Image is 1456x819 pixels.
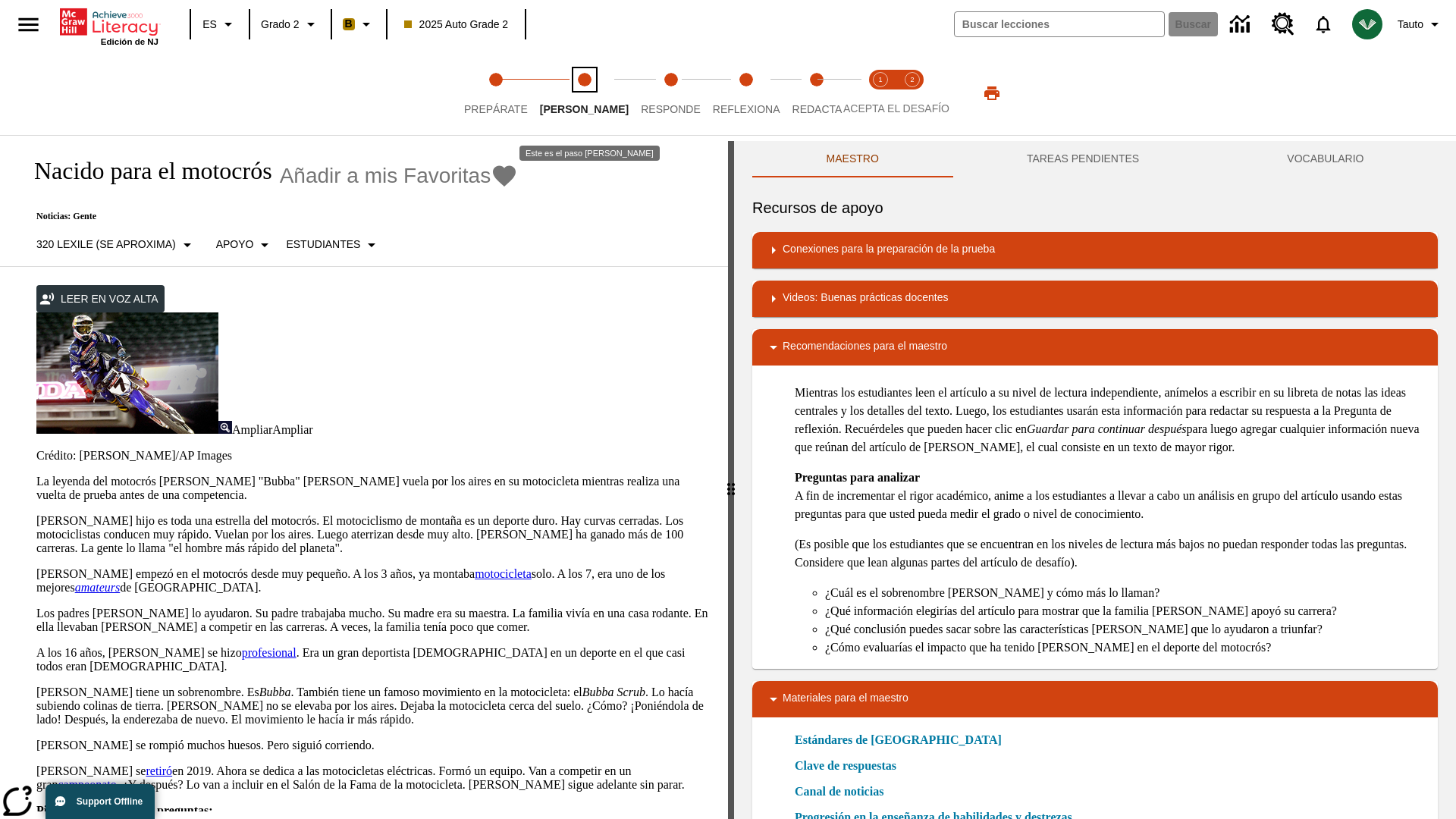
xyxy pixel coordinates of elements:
span: Edición de NJ [101,37,158,46]
a: amateurs [75,581,121,594]
span: ACEPTA EL DESAFÍO [843,102,949,115]
p: Recomendaciones para el maestro [783,338,947,356]
strong: Piensa y comenta estas preguntas: [36,804,213,817]
p: Materiales para el maestro [783,690,908,708]
text: 2 [910,76,914,83]
span: Ampliar [272,423,312,436]
span: Añadir a mis Favoritas [280,164,491,188]
a: retiró [146,764,172,777]
button: Reflexiona step 4 of 5 [701,52,792,135]
a: Canal de noticias, Se abrirá en una nueva ventana o pestaña [795,783,883,801]
p: [PERSON_NAME] se en 2019. Ahora se dedica a las motocicletas eléctricas. Formó un equipo. Van a c... [36,764,710,792]
p: [PERSON_NAME] hijo es toda una estrella del motocrós. El motociclismo de montaña es un deporte du... [36,514,710,555]
button: Añadir a mis Favoritas - Nacido para el motocrós [280,162,519,189]
button: Maestro [752,141,952,177]
p: Mientras los estudiantes leen el artículo a su nivel de lectura independiente, anímelos a escribi... [795,384,1426,457]
span: Redacta [792,103,843,115]
a: Clave de respuestas, Se abrirá en una nueva ventana o pestaña [795,757,896,775]
button: Seleccione Lexile, 320 Lexile (Se aproxima) [30,231,202,259]
button: Seleccionar estudiante [280,231,387,259]
button: Lenguaje: ES, Selecciona un idioma [196,11,244,38]
span: Ampliar [232,423,272,436]
div: Conexiones para la preparación de la prueba [752,232,1438,268]
span: B [345,14,353,33]
button: Prepárate step 1 of 5 [452,52,540,135]
p: Conexiones para la preparación de la prueba [783,241,995,259]
span: Reflexiona [713,103,780,115]
h6: Recursos de apoyo [752,196,1438,220]
div: Materiales para el maestro [752,681,1438,717]
a: Notificaciones [1304,5,1343,44]
p: [PERSON_NAME] se rompió muchos huesos. Pero siguió corriendo. [36,739,710,752]
p: Apoyo [216,237,254,253]
div: Videos: Buenas prácticas docentes [752,281,1438,317]
em: Bubba [259,686,291,698]
span: Prepárate [464,103,528,115]
a: campeonato [58,778,116,791]
span: Grado 2 [261,17,300,33]
button: Tipo de apoyo, Apoyo [210,231,281,259]
img: El corredor de motocrós James Stewart vuela por los aires en su motocicleta de montaña. [36,312,218,434]
div: Pulsa la tecla de intro o la barra espaciadora y luego presiona las flechas de derecha e izquierd... [728,141,734,819]
a: Estándares de [GEOGRAPHIC_DATA] [795,731,1011,749]
button: TAREAS PENDIENTES [952,141,1213,177]
button: Abrir el menú lateral [6,2,51,47]
div: Instructional Panel Tabs [752,141,1438,177]
em: Bubba Scrub [582,686,645,698]
p: 320 Lexile (Se aproxima) [36,237,176,253]
li: ¿Cuál es el sobrenombre [PERSON_NAME] y cómo más lo llaman? [825,584,1426,602]
p: Noticias: Gente [18,211,518,222]
span: ES [202,17,217,33]
p: [PERSON_NAME] empezó en el motocrós desde muy pequeño. A los 3 años, ya montaba solo. A los 7, er... [36,567,710,595]
button: Imprimir [968,80,1016,107]
span: [PERSON_NAME] [540,103,629,115]
button: Acepta el desafío lee step 1 of 2 [858,52,902,135]
li: ¿Qué información elegirías del artículo para mostrar que la familia [PERSON_NAME] apoyó su carrera? [825,602,1426,620]
button: Leer en voz alta [36,285,165,313]
div: Este es el paso [PERSON_NAME] [519,146,660,161]
a: motocicleta [475,567,532,580]
p: A fin de incrementar el rigor académico, anime a los estudiantes a llevar a cabo un análisis en g... [795,469,1426,523]
p: Los padres [PERSON_NAME] lo ayudaron. Su padre trabajaba mucho. Su madre era su maestra. La famil... [36,607,710,634]
button: VOCABULARIO [1213,141,1438,177]
button: Escoja un nuevo avatar [1343,5,1392,44]
input: Buscar campo [955,12,1164,36]
span: Support Offline [77,796,143,807]
p: Videos: Buenas prácticas docentes [783,290,948,308]
a: Centro de recursos, Se abrirá en una pestaña nueva. [1263,4,1304,45]
a: profesional [242,646,297,659]
button: Grado: Grado 2, Elige un grado [255,11,326,38]
button: Lee step 2 of 5 [528,52,641,135]
div: Portada [60,5,158,46]
button: Redacta step 5 of 5 [780,52,855,135]
p: (Es posible que los estudiantes que se encuentran en los niveles de lectura más bajos no puedan r... [795,535,1426,572]
p: A los 16 años, [PERSON_NAME] se hizo . Era un gran deportista [DEMOGRAPHIC_DATA] en un deporte en... [36,646,710,673]
img: Ampliar [218,421,232,434]
p: Estudiantes [286,237,360,253]
span: Tauto [1398,17,1423,33]
p: Crédito: [PERSON_NAME]/AP Images [36,449,710,463]
h1: Nacido para el motocrós [18,157,272,185]
p: La leyenda del motocrós [PERSON_NAME] "Bubba" [PERSON_NAME] vuela por los aires en su motocicleta... [36,475,710,502]
button: Boost El color de la clase es anaranjado claro. Cambiar el color de la clase. [337,11,381,38]
img: avatar image [1352,9,1382,39]
em: Guardar para continuar después [1027,422,1187,435]
span: Responde [641,103,701,115]
button: Perfil/Configuración [1392,11,1450,38]
a: Centro de información [1221,4,1263,45]
span: 2025 Auto Grade 2 [404,17,509,33]
strong: Preguntas para analizar [795,471,920,484]
text: 1 [878,76,882,83]
div: Recomendaciones para el maestro [752,329,1438,366]
div: activity [734,141,1456,819]
button: Responde step 3 of 5 [629,52,713,135]
li: ¿Qué conclusión puedes sacar sobre las características [PERSON_NAME] que lo ayudaron a triunfar? [825,620,1426,639]
p: [PERSON_NAME] tiene un sobrenombre. Es . También tiene un famoso movimiento en la motocicleta: el... [36,686,710,726]
li: ¿Cómo evaluarías el impacto que ha tenido [PERSON_NAME] en el deporte del motocrós? [825,639,1426,657]
button: Support Offline [45,784,155,819]
button: Acepta el desafío contesta step 2 of 2 [890,52,934,135]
